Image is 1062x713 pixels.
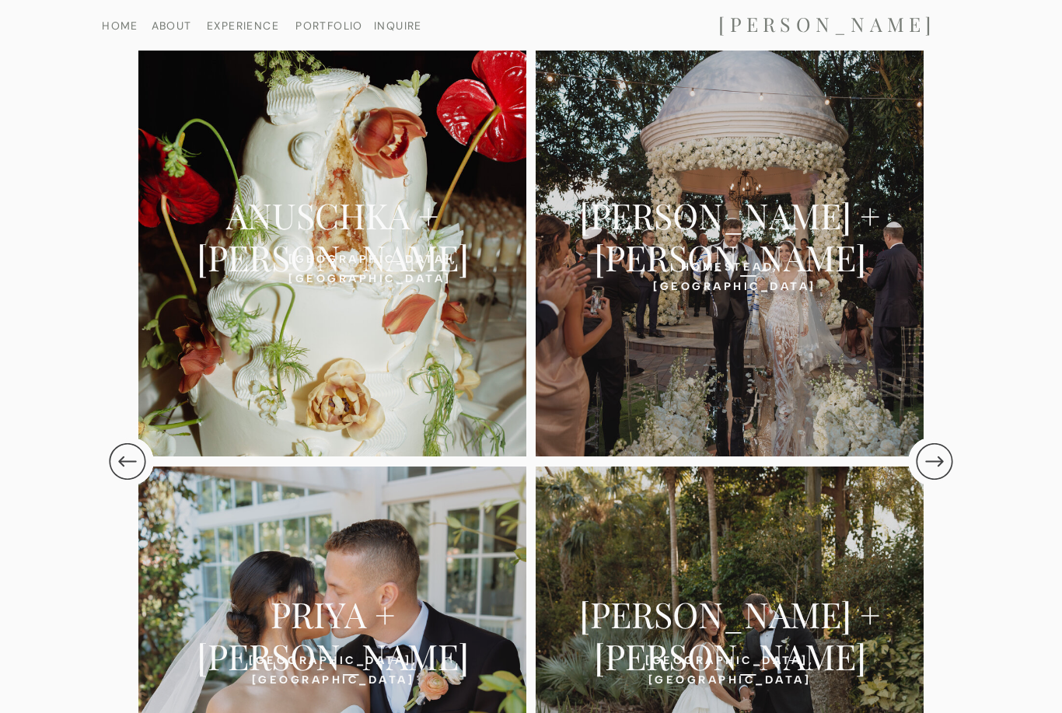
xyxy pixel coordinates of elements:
a: ABOUT [131,20,211,30]
a: [GEOGRAPHIC_DATA], [GEOGRAPHIC_DATA] [288,250,377,264]
a: EXPERIENCE [203,20,283,30]
a: PRIYA + [PERSON_NAME] [160,592,505,636]
a: [PERSON_NAME] [671,12,983,38]
a: [GEOGRAPHIC_DATA], [GEOGRAPHIC_DATA] [633,651,826,666]
a: HOME [80,20,160,30]
a: HOMESTEAD, [GEOGRAPHIC_DATA] [653,257,806,272]
a: INQUIRE [369,20,427,30]
a: [PERSON_NAME] + [PERSON_NAME] [557,194,902,237]
a: PORTFOLIO [289,20,369,30]
a: [PERSON_NAME] + [PERSON_NAME] [557,592,902,636]
a: ANUSCHKA + [PERSON_NAME] [160,194,505,237]
a: [GEOGRAPHIC_DATA], [GEOGRAPHIC_DATA] [236,651,430,666]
